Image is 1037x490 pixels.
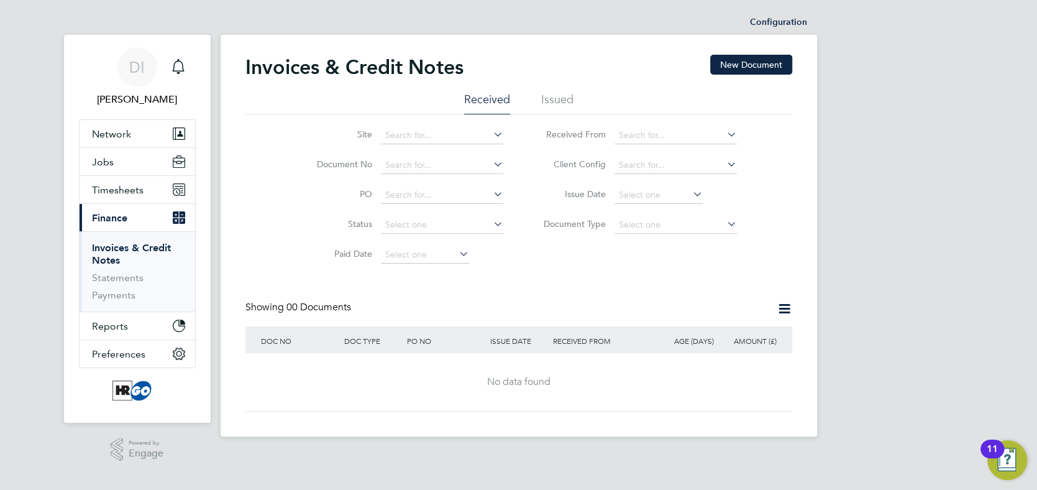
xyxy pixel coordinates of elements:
span: 00 Documents [286,301,351,313]
div: 11 [987,449,998,465]
input: Select one [381,246,469,264]
input: Search for... [614,157,737,174]
a: Invoices & Credit Notes [92,242,171,266]
input: Select one [614,187,703,204]
input: Search for... [614,127,737,144]
label: Paid Date [301,248,372,259]
div: DOC TYPE [341,326,404,355]
label: Received From [534,129,606,140]
input: Select one [614,216,737,234]
div: No data found [258,376,780,389]
li: Issued [541,92,573,114]
span: Network [92,128,131,140]
button: Reports [80,312,195,340]
a: DI[PERSON_NAME] [79,47,196,107]
nav: Main navigation [64,35,211,423]
a: Statements [92,272,144,284]
label: PO [301,188,372,200]
div: ISSUE DATE [487,326,550,355]
input: Search for... [381,157,503,174]
input: Search for... [381,127,503,144]
label: Issue Date [534,188,606,200]
label: Document Type [534,218,606,229]
button: Network [80,120,195,147]
button: Open Resource Center, 11 new notifications [987,440,1027,480]
li: Received [464,92,510,114]
label: Document No [301,159,372,170]
span: Dreena Ibbetson [79,92,196,107]
div: RECEIVED FROM [550,326,654,355]
div: Finance [80,231,195,312]
span: Timesheets [92,184,144,196]
span: Preferences [92,348,145,360]
a: Go to home page [79,381,196,400]
label: Status [301,218,372,229]
div: AMOUNT (£) [717,326,780,355]
span: DI [129,59,145,75]
label: Site [301,129,372,140]
button: Timesheets [80,176,195,203]
h2: Invoices & Credit Notes [245,55,464,80]
span: Powered by [129,438,163,448]
div: AGE (DAYS) [654,326,717,355]
div: DOC NO [258,326,341,355]
img: hrgoplc-logo-retina.png [112,381,162,400]
span: Finance [92,212,127,224]
button: Preferences [80,340,195,367]
a: Payments [92,289,135,301]
div: PO NO [404,326,487,355]
span: Reports [92,320,128,332]
input: Search for... [381,187,503,204]
a: Powered byEngage [111,438,163,461]
input: Select one [381,216,503,234]
li: Configuration [750,10,807,35]
button: Finance [80,204,195,231]
button: Jobs [80,148,195,175]
div: Showing [245,301,354,314]
button: New Document [710,55,792,75]
label: Client Config [534,159,606,170]
span: Engage [129,448,163,459]
span: Jobs [92,156,114,168]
